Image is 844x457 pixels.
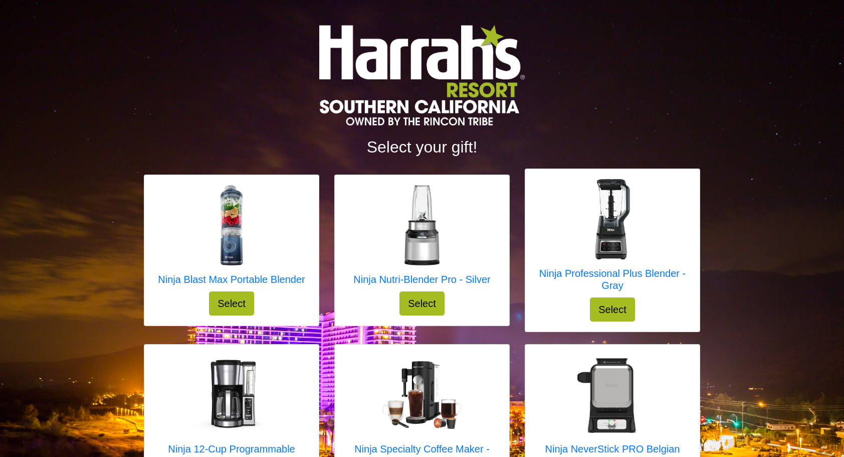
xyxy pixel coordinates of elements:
[535,267,690,291] h5: Ninja Professional Plus Blender - Gray
[319,25,525,125] img: Logo
[572,179,653,259] img: Ninja Professional Plus Blender - Gray
[382,361,462,429] img: Ninja Specialty Coffee Maker - Black
[209,291,254,316] button: Select
[353,185,490,291] a: Ninja Nutri-Blender Pro - Silver Ninja Nutri-Blender Pro - Silver
[535,179,690,297] a: Ninja Professional Plus Blender - Gray Ninja Professional Plus Blender - Gray
[590,297,635,322] button: Select
[158,273,305,285] h5: Ninja Blast Max Portable Blender
[399,291,445,316] button: Select
[572,355,653,435] img: Ninja NeverStick PRO Belgian Waffle Maker
[144,137,700,157] h2: Select your gift!
[191,185,272,265] img: Ninja Blast Max Portable Blender
[191,355,272,435] img: Ninja 12-Cup Programmable Coffee Brewer
[382,185,462,265] img: Ninja Nutri-Blender Pro - Silver
[158,185,305,291] a: Ninja Blast Max Portable Blender Ninja Blast Max Portable Blender
[353,273,490,285] h5: Ninja Nutri-Blender Pro - Silver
